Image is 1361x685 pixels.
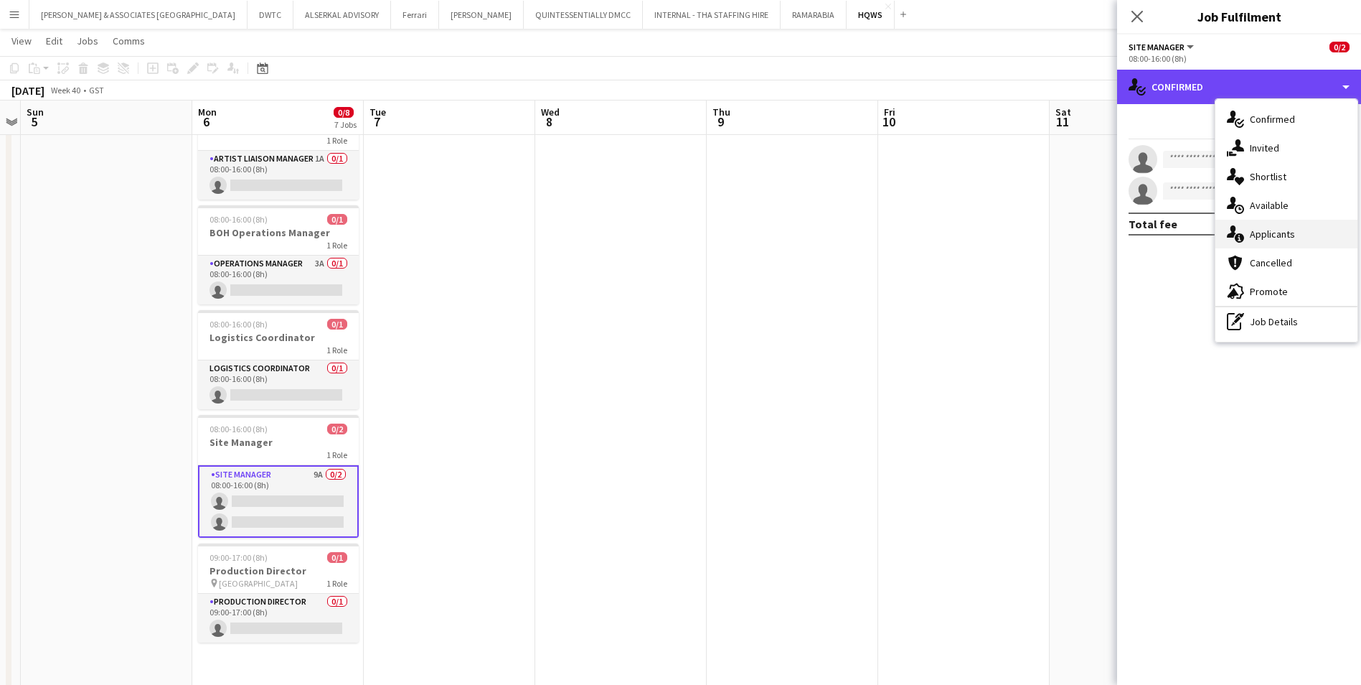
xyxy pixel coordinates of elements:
a: Edit [40,32,68,50]
span: 0/8 [334,107,354,118]
span: 08:00-16:00 (8h) [209,214,268,225]
span: 1 Role [326,345,347,355]
span: 08:00-16:00 (8h) [209,319,268,330]
span: Comms [113,34,145,47]
span: Applicants [1250,228,1295,241]
span: 0/2 [1329,42,1350,52]
button: Ferrari [391,1,439,29]
div: GST [89,85,104,95]
span: Available [1250,199,1289,212]
button: HQWS [847,1,895,29]
span: 0/1 [327,319,347,330]
span: 0/1 [327,214,347,225]
div: 08:00-16:00 (8h) [1129,53,1350,64]
span: Sun [27,106,44,118]
span: Week 40 [47,85,83,95]
span: View [11,34,32,47]
span: Invited [1250,141,1279,154]
span: 9 [710,113,730,130]
span: Cancelled [1250,256,1292,269]
div: Confirmed [1117,70,1361,104]
a: Jobs [71,32,104,50]
span: 10 [882,113,895,130]
a: View [6,32,37,50]
span: Wed [541,106,560,118]
span: 8 [539,113,560,130]
span: Tue [369,106,386,118]
span: Thu [712,106,730,118]
button: RAMARABIA [781,1,847,29]
button: Site Manager [1129,42,1196,52]
app-card-role: Operations Manager3A0/108:00-16:00 (8h) [198,256,359,304]
span: 11 [1053,113,1071,130]
span: 0/2 [327,424,347,434]
span: Jobs [77,34,98,47]
span: 5 [24,113,44,130]
span: 1 Role [326,135,347,146]
span: Fri [884,106,895,118]
span: 0/1 [327,552,347,563]
button: [PERSON_NAME] & ASSOCIATES [GEOGRAPHIC_DATA] [29,1,248,29]
span: Promote [1250,285,1288,298]
span: 08:00-16:00 (8h) [209,424,268,434]
span: Site Manager [1129,42,1185,52]
span: 09:00-17:00 (8h) [209,552,268,563]
span: 1 Role [326,240,347,251]
button: INTERNAL - THA STAFFING HIRE [643,1,781,29]
span: [GEOGRAPHIC_DATA] [219,578,298,589]
h3: Job Fulfilment [1117,7,1361,26]
h3: BOH Operations Manager [198,226,359,239]
app-job-card: 08:00-16:00 (8h)0/1Logistics Coordinator1 RoleLogistics Coordinator0/108:00-16:00 (8h) [198,310,359,409]
div: [DATE] [11,83,44,98]
span: Sat [1055,106,1071,118]
h3: Production Director [198,564,359,577]
a: Comms [107,32,151,50]
app-card-role: Artist Liaison Manager1A0/108:00-16:00 (8h) [198,151,359,200]
div: Total fee [1129,217,1177,231]
div: Job Details [1215,307,1357,336]
button: [PERSON_NAME] [439,1,524,29]
h3: Site Manager [198,436,359,449]
button: DWTC [248,1,293,29]
span: Mon [198,106,217,118]
span: 6 [196,113,217,130]
app-job-card: 08:00-16:00 (8h)0/2Site Manager1 RoleSite Manager9A0/208:00-16:00 (8h) [198,415,359,538]
button: QUINTESSENTIALLY DMCC [524,1,643,29]
span: 7 [367,113,386,130]
span: Confirmed [1250,113,1295,126]
span: Shortlist [1250,170,1286,183]
div: 7 Jobs [334,119,357,130]
app-job-card: 08:00-16:00 (8h)0/1BOH Operations Manager1 RoleOperations Manager3A0/108:00-16:00 (8h) [198,205,359,304]
app-job-card: 08:00-16:00 (8h)0/1Artist Manager1 RoleArtist Liaison Manager1A0/108:00-16:00 (8h) [198,101,359,200]
h3: Logistics Coordinator [198,331,359,344]
app-card-role: Production Director0/109:00-17:00 (8h) [198,594,359,643]
span: Edit [46,34,62,47]
app-card-role: Site Manager9A0/208:00-16:00 (8h) [198,465,359,538]
span: 1 Role [326,449,347,460]
app-card-role: Logistics Coordinator0/108:00-16:00 (8h) [198,360,359,409]
app-job-card: 09:00-17:00 (8h)0/1Production Director [GEOGRAPHIC_DATA]1 RoleProduction Director0/109:00-17:00 (8h) [198,544,359,643]
span: 1 Role [326,578,347,589]
button: ALSERKAL ADVISORY [293,1,391,29]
